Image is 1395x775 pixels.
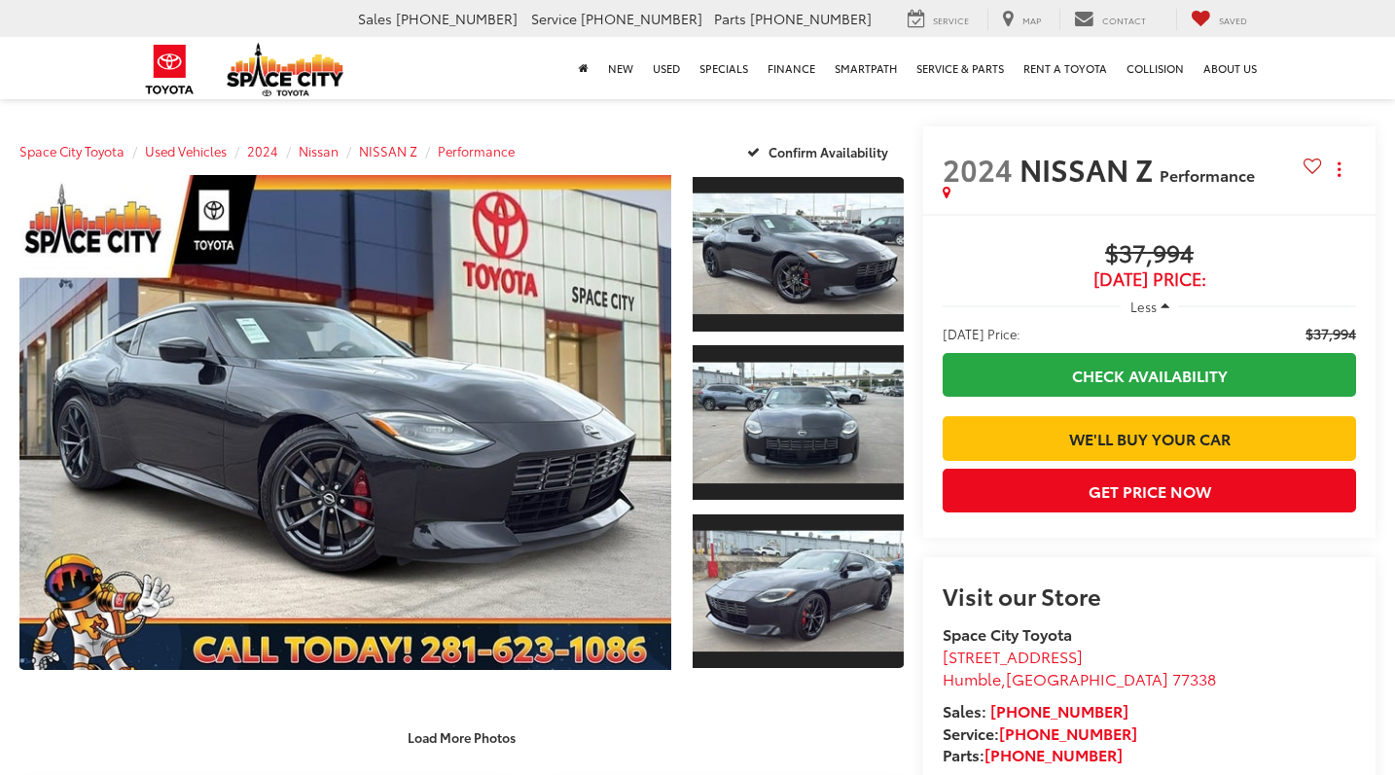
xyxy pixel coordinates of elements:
[1121,289,1179,324] button: Less
[984,743,1123,765] a: [PHONE_NUMBER]
[693,512,904,671] a: Expand Photo 3
[1176,9,1262,30] a: My Saved Vehicles
[943,416,1356,460] a: We'll Buy Your Car
[943,148,1013,190] span: 2024
[943,582,1356,608] h2: Visit our Store
[1022,14,1041,26] span: Map
[943,645,1216,689] a: [STREET_ADDRESS] Humble,[GEOGRAPHIC_DATA] 77338
[907,37,1014,99] a: Service & Parts
[1172,667,1216,689] span: 77338
[13,173,678,672] img: 2024 Nissan NISSAN Z Performance
[943,699,986,722] span: Sales:
[990,699,1128,722] a: [PHONE_NUMBER]
[933,14,969,26] span: Service
[691,531,906,652] img: 2024 Nissan NISSAN Z Performance
[531,9,577,28] span: Service
[1194,37,1267,99] a: About Us
[359,142,417,159] a: NISSAN Z
[943,324,1020,343] span: [DATE] Price:
[691,194,906,315] img: 2024 Nissan NISSAN Z Performance
[394,720,529,754] button: Load More Photos
[1102,14,1146,26] span: Contact
[943,645,1083,667] span: [STREET_ADDRESS]
[693,343,904,502] a: Expand Photo 2
[247,142,278,159] a: 2024
[133,38,206,101] img: Toyota
[693,175,904,334] a: Expand Photo 1
[1059,9,1161,30] a: Contact
[943,269,1356,289] span: [DATE] Price:
[1160,163,1255,186] span: Performance
[643,37,690,99] a: Used
[893,9,984,30] a: Service
[358,9,392,28] span: Sales
[1130,298,1157,315] span: Less
[691,362,906,483] img: 2024 Nissan NISSAN Z Performance
[736,134,905,168] button: Confirm Availability
[943,722,1137,744] strong: Service:
[227,43,343,96] img: Space City Toyota
[987,9,1055,30] a: Map
[438,142,515,159] a: Performance
[19,142,125,159] a: Space City Toyota
[19,175,671,670] a: Expand Photo 0
[690,37,758,99] a: Specials
[145,142,227,159] a: Used Vehicles
[714,9,746,28] span: Parts
[1006,667,1168,689] span: [GEOGRAPHIC_DATA]
[943,622,1072,645] strong: Space City Toyota
[943,469,1356,512] button: Get Price Now
[598,37,643,99] a: New
[1322,152,1356,186] button: Actions
[999,722,1137,744] a: [PHONE_NUMBER]
[758,37,825,99] a: Finance
[396,9,518,28] span: [PHONE_NUMBER]
[943,667,1216,689] span: ,
[1019,148,1160,190] span: NISSAN Z
[1014,37,1117,99] a: Rent a Toyota
[1117,37,1194,99] a: Collision
[943,743,1123,765] strong: Parts:
[769,143,888,160] span: Confirm Availability
[943,353,1356,397] a: Check Availability
[1338,161,1341,177] span: dropdown dots
[299,142,339,159] a: Nissan
[750,9,872,28] span: [PHONE_NUMBER]
[1219,14,1247,26] span: Saved
[943,667,1001,689] span: Humble
[825,37,907,99] a: SmartPath
[581,9,702,28] span: [PHONE_NUMBER]
[1306,324,1356,343] span: $37,994
[569,37,598,99] a: Home
[943,240,1356,269] span: $37,994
